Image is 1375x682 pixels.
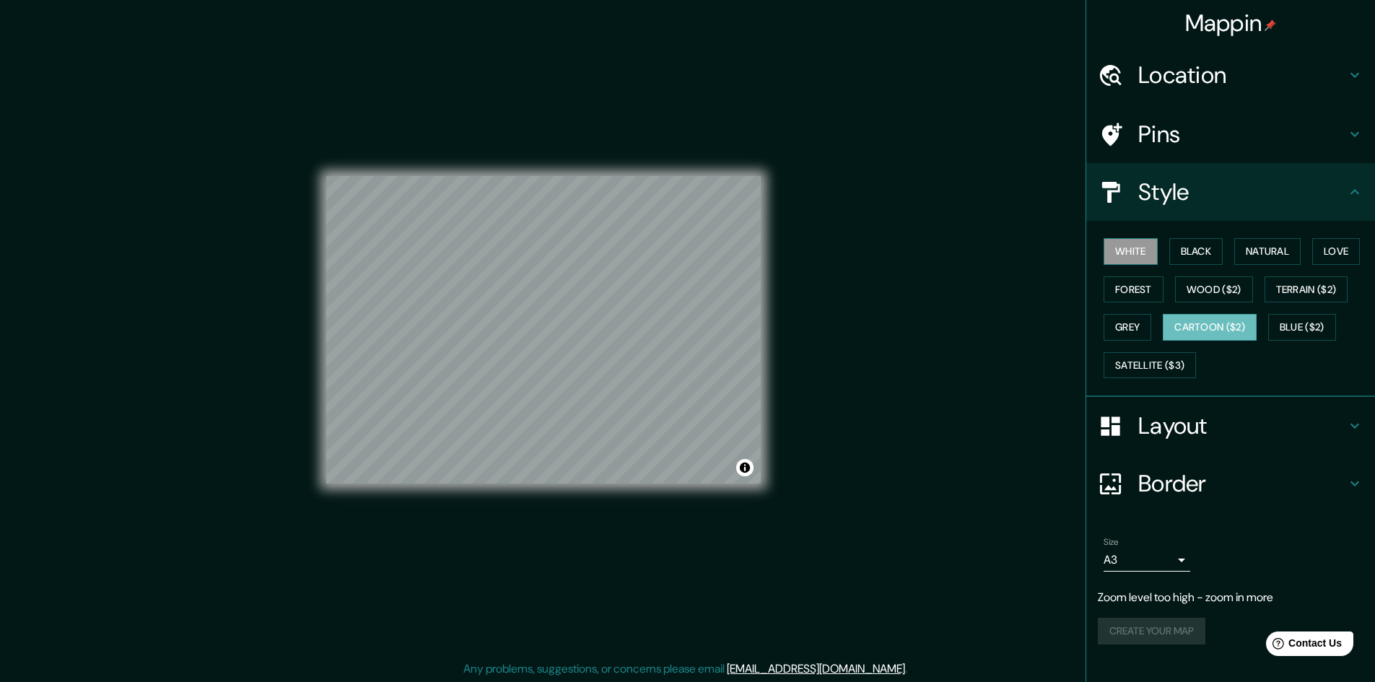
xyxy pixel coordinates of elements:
div: A3 [1104,548,1190,572]
div: Pins [1086,105,1375,163]
div: Style [1086,163,1375,221]
label: Size [1104,536,1119,548]
div: Location [1086,46,1375,104]
h4: Border [1138,469,1346,498]
p: Any problems, suggestions, or concerns please email . [463,660,907,678]
div: . [907,660,909,678]
button: Cartoon ($2) [1163,314,1257,341]
button: Wood ($2) [1175,276,1253,303]
button: White [1104,238,1158,265]
button: Forest [1104,276,1164,303]
h4: Style [1138,178,1346,206]
div: Layout [1086,397,1375,455]
img: pin-icon.png [1265,19,1276,31]
button: Satellite ($3) [1104,352,1196,379]
canvas: Map [326,176,761,484]
iframe: Help widget launcher [1247,626,1359,666]
h4: Mappin [1185,9,1277,38]
div: Border [1086,455,1375,512]
p: Zoom level too high - zoom in more [1098,589,1363,606]
button: Natural [1234,238,1301,265]
div: . [909,660,912,678]
h4: Pins [1138,120,1346,149]
button: Black [1169,238,1223,265]
button: Terrain ($2) [1265,276,1348,303]
a: [EMAIL_ADDRESS][DOMAIN_NAME] [727,661,905,676]
button: Toggle attribution [736,459,754,476]
h4: Layout [1138,411,1346,440]
button: Blue ($2) [1268,314,1336,341]
h4: Location [1138,61,1346,89]
button: Love [1312,238,1360,265]
button: Grey [1104,314,1151,341]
